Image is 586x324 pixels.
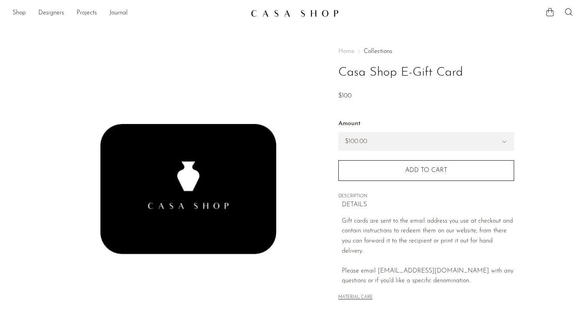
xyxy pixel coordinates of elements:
span: Home [338,48,354,55]
span: $100 [338,93,352,99]
ul: NEW HEADER MENU [13,7,245,20]
a: Collections [364,48,392,55]
button: MATERIAL CARE [338,295,373,301]
span: Add to cart [405,167,447,174]
p: DETAILS [342,200,514,210]
button: Add to cart [338,160,514,181]
nav: Desktop navigation [13,7,245,20]
a: Shop [13,8,26,18]
nav: Breadcrumbs [338,48,514,55]
h1: Casa Shop E-Gift Card [338,63,514,83]
label: Amount [338,119,514,129]
span: DESCRIPTION [338,193,514,200]
a: Designers [38,8,64,18]
a: Journal [109,8,128,18]
a: Projects [77,8,97,18]
p: Gift cards are sent to the email address you use at checkout and contain instructions to redeem t... [342,216,514,286]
